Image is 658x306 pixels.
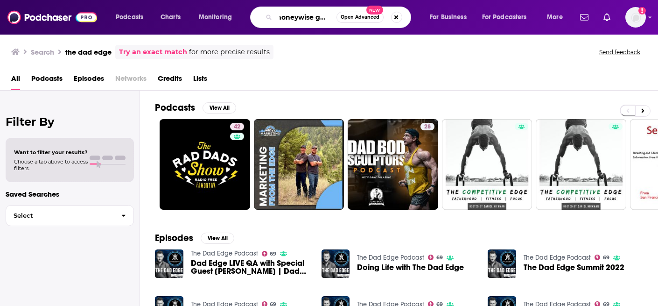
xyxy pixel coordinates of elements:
[6,205,134,226] button: Select
[154,10,186,25] a: Charts
[109,10,155,25] button: open menu
[430,11,467,24] span: For Business
[14,149,88,156] span: Want to filter your results?
[65,48,112,57] h3: the dad edge
[155,102,236,114] a: PodcastsView All
[482,11,527,24] span: For Podcasters
[6,213,114,219] span: Select
[155,102,195,114] h2: Podcasts
[155,249,183,278] img: Dad Edge LIVE QA with Special Guest Ethan Hagner | Dad Edge Live QA Mastermind
[576,9,592,25] a: Show notifications dropdown
[476,10,540,25] button: open menu
[270,252,276,256] span: 69
[191,259,310,275] a: Dad Edge LIVE QA with Special Guest Ethan Hagner | Dad Edge Live QA Mastermind
[336,12,384,23] button: Open AdvancedNew
[191,249,258,257] a: The Dad Edge Podcast
[357,254,424,262] a: The Dad Edge Podcast
[625,7,646,28] img: User Profile
[428,255,443,260] a: 69
[524,263,624,271] a: The Dad Edge Summit 2022
[203,102,236,114] button: View All
[116,11,143,24] span: Podcasts
[436,256,443,260] span: 69
[161,11,181,24] span: Charts
[424,122,431,132] span: 28
[625,7,646,28] button: Show profile menu
[74,71,104,90] a: Episodes
[199,11,232,24] span: Monitoring
[201,233,234,244] button: View All
[7,8,97,26] img: Podchaser - Follow, Share and Rate Podcasts
[14,158,88,171] span: Choose a tab above to access filters.
[357,263,464,271] a: Doing Life with The Dad Edge
[524,254,591,262] a: The Dad Edge Podcast
[366,6,383,14] span: New
[259,7,420,28] div: Search podcasts, credits, & more...
[155,232,193,244] h2: Episodes
[547,11,563,24] span: More
[31,71,63,90] a: Podcasts
[6,190,134,199] p: Saved Searches
[540,10,574,25] button: open menu
[119,47,187,57] a: Try an exact match
[600,9,614,25] a: Show notifications dropdown
[158,71,182,90] a: Credits
[234,122,240,132] span: 42
[31,48,54,57] h3: Search
[596,48,643,56] button: Send feedback
[595,255,609,260] a: 69
[230,123,244,130] a: 42
[160,119,250,210] a: 42
[348,119,438,210] a: 28
[420,123,434,130] a: 28
[192,10,244,25] button: open menu
[276,10,336,25] input: Search podcasts, credits, & more...
[189,47,270,57] span: for more precise results
[603,256,609,260] span: 69
[193,71,207,90] a: Lists
[115,71,147,90] span: Networks
[262,251,277,256] a: 69
[191,259,310,275] span: Dad Edge LIVE QA with Special Guest [PERSON_NAME] | Dad Edge Live QA Mastermind
[322,249,350,278] img: Doing Life with The Dad Edge
[155,232,234,244] a: EpisodesView All
[625,7,646,28] span: Logged in as megcassidy
[341,15,379,20] span: Open Advanced
[638,7,646,14] svg: Add a profile image
[488,249,516,278] img: The Dad Edge Summit 2022
[6,115,134,128] h2: Filter By
[423,10,478,25] button: open menu
[11,71,20,90] a: All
